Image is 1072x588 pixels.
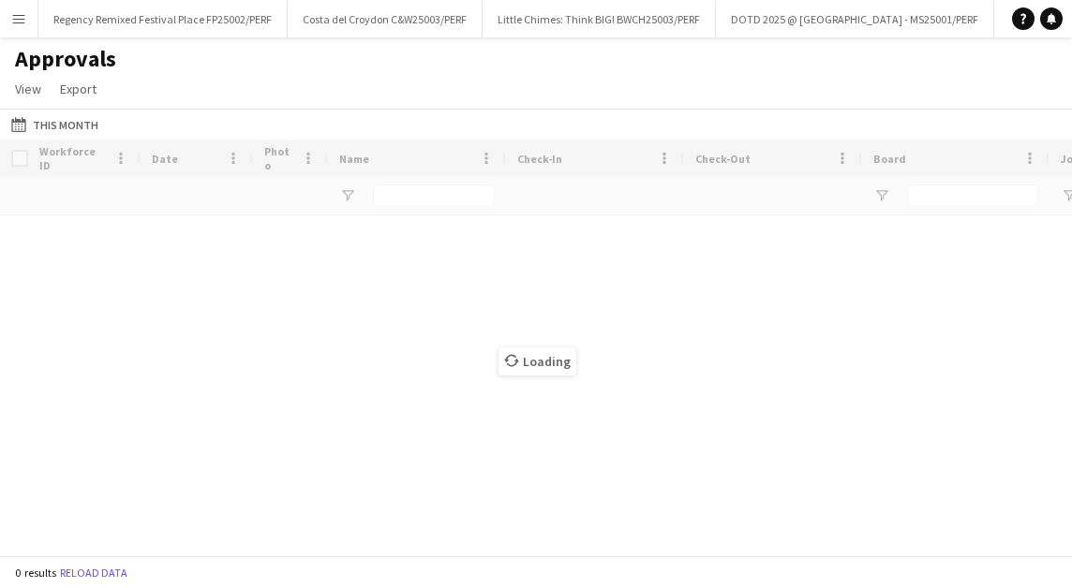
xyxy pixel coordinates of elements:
span: View [15,81,41,97]
button: Reload data [56,563,131,583]
button: Regency Remixed Festival Place FP25002/PERF [38,1,288,37]
a: View [7,77,49,101]
button: This Month [7,113,102,136]
span: Export [60,81,97,97]
button: Little Chimes: Think BIG! BWCH25003/PERF [483,1,716,37]
button: Costa del Croydon C&W25003/PERF [288,1,483,37]
span: Loading [499,347,576,375]
button: DOTD 2025 @ [GEOGRAPHIC_DATA] - MS25001/PERF [716,1,994,37]
a: Export [52,77,104,101]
